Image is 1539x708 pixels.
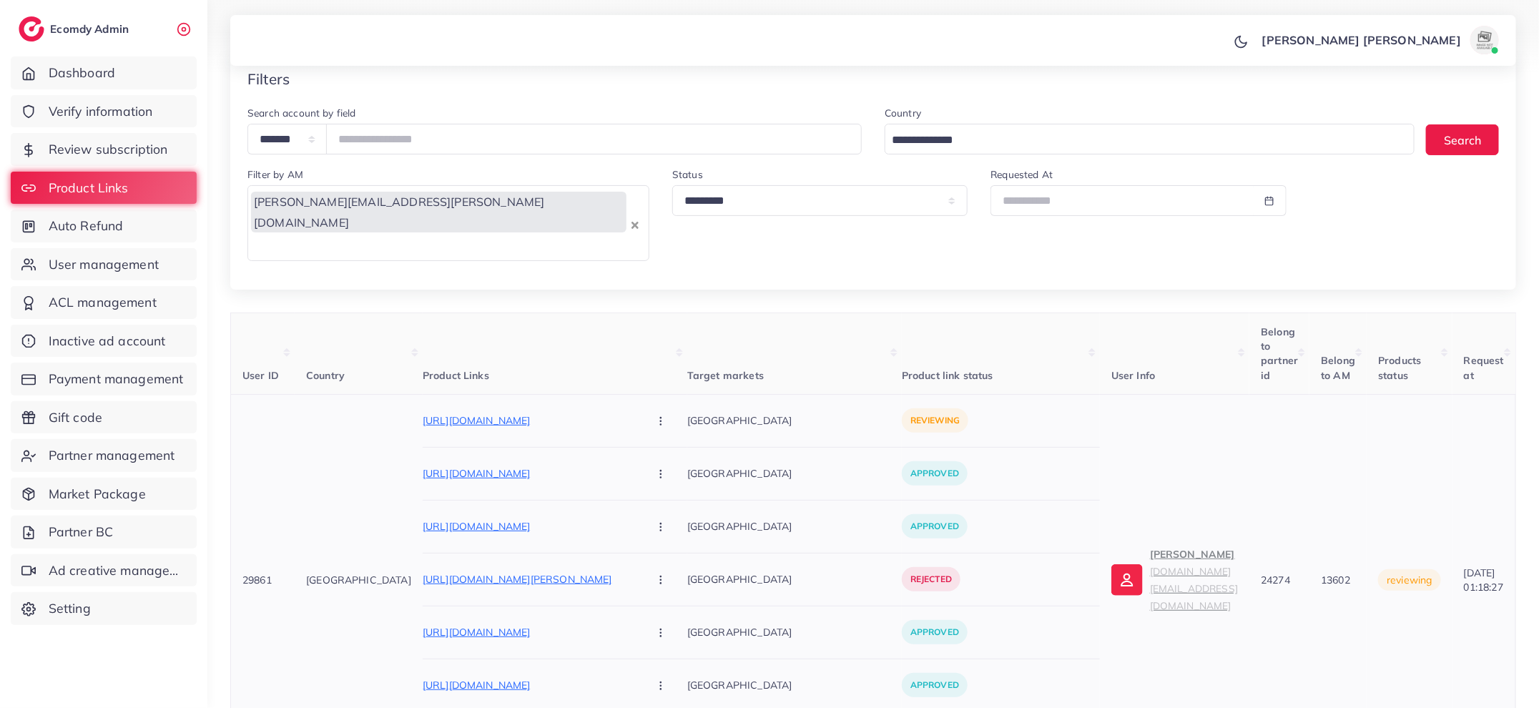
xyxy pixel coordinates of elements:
[49,485,146,503] span: Market Package
[1470,26,1499,54] img: avatar
[423,677,637,694] p: [URL][DOMAIN_NAME]
[11,592,197,625] a: Setting
[11,516,197,549] a: Partner BC
[49,64,115,82] span: Dashboard
[11,401,197,434] a: Gift code
[49,446,175,465] span: Partner management
[250,235,628,257] input: Search for option
[49,408,102,427] span: Gift code
[49,370,184,388] span: Payment management
[11,210,197,242] a: Auto Refund
[11,95,197,128] a: Verify information
[49,293,157,312] span: ACL management
[11,248,197,281] a: User management
[49,102,153,121] span: Verify information
[687,669,902,702] p: [GEOGRAPHIC_DATA]
[11,554,197,587] a: Ad creative management
[19,16,132,41] a: logoEcomdy Admin
[11,325,197,358] a: Inactive ad account
[885,124,1415,154] div: Search for option
[887,129,1396,152] input: Search for option
[902,673,968,697] p: approved
[49,217,124,235] span: Auto Refund
[11,363,197,395] a: Payment management
[49,179,129,197] span: Product Links
[11,133,197,166] a: Review subscription
[49,140,168,159] span: Review subscription
[11,172,197,205] a: Product Links
[49,561,186,580] span: Ad creative management
[50,22,132,36] h2: Ecomdy Admin
[11,286,197,319] a: ACL management
[49,523,114,541] span: Partner BC
[49,255,159,274] span: User management
[1262,31,1461,49] p: [PERSON_NAME] [PERSON_NAME]
[49,332,166,350] span: Inactive ad account
[49,599,91,618] span: Setting
[1254,26,1505,54] a: [PERSON_NAME] [PERSON_NAME]avatar
[11,439,197,472] a: Partner management
[19,16,44,41] img: logo
[11,478,197,511] a: Market Package
[11,56,197,89] a: Dashboard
